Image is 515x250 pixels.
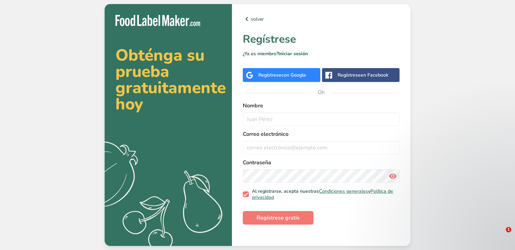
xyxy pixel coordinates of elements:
[243,15,400,23] a: volver
[278,50,308,57] a: Iniciar sesión
[243,130,288,138] font: Correo electrónico
[252,188,319,194] font: Al registrarse, acepta nuestras
[115,15,200,26] img: Fabricante de etiquetas para alimentos
[243,141,400,154] input: correo electrónico@ejemplo.com
[492,227,508,243] iframe: Intercom live chat
[368,188,370,194] font: y
[115,93,143,115] font: hoy
[318,89,325,96] font: Oh
[115,44,205,66] font: Obténga su
[506,227,511,232] span: 1
[319,188,368,194] a: Condiciones generales
[338,72,361,78] font: Regístrese
[115,60,226,99] font: prueba gratuitamente
[281,72,306,78] font: con Google
[243,112,400,126] input: Juan Pérez
[252,188,393,201] a: Política de privacidad
[257,214,300,222] font: Regístrese gratis
[243,102,263,109] font: Nombre
[361,72,388,78] font: en Facebook
[258,72,281,78] font: Regístrese
[251,16,264,22] font: volver
[243,50,278,57] font: ¿Ya es miembro?
[243,211,314,225] button: Regístrese gratis
[243,159,271,166] font: Contraseña
[243,32,296,46] font: Regístrese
